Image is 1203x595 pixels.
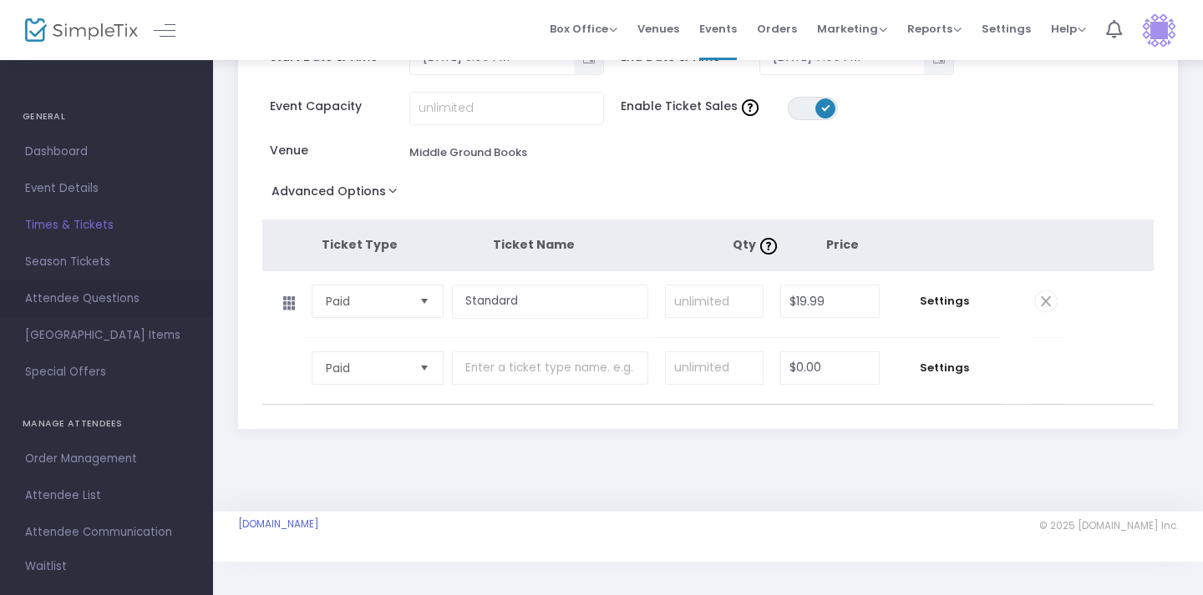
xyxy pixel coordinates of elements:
span: Waitlist [25,558,67,575]
span: Event Capacity [270,98,409,115]
span: Enable Ticket Sales [621,98,788,115]
input: Price [781,285,879,317]
span: Events [699,8,737,50]
span: Box Office [550,21,617,37]
span: Reports [907,21,962,37]
span: Special Offers [25,361,188,383]
span: Settings [982,8,1031,50]
input: Enter a ticket type name. e.g. General Admission [452,351,648,386]
input: Price [781,352,879,384]
span: Paid [326,293,406,310]
button: Select [413,285,436,317]
span: Event Details [25,178,188,199]
a: [DOMAIN_NAME] [238,517,319,531]
span: Attendee Communication [25,522,188,543]
span: Settings [896,360,993,376]
span: Orders [757,8,797,50]
span: Dashboard [25,141,188,163]
span: Attendee Questions [25,288,188,310]
span: Order Management [25,448,188,470]
h4: GENERAL [23,100,190,134]
span: Season Tickets [25,251,188,273]
span: Price [826,236,859,253]
span: Settings [896,293,993,310]
button: Advanced Options [262,179,414,209]
input: Enter a ticket type name. e.g. General Admission [452,285,648,319]
span: © 2025 [DOMAIN_NAME] Inc. [1039,519,1178,532]
span: Help [1051,21,1086,37]
input: unlimited [410,93,603,124]
span: Venue [270,142,409,159]
span: Times & Tickets [25,214,188,236]
span: Venues [637,8,679,50]
span: [GEOGRAPHIC_DATA] Items [25,325,188,346]
span: Marketing [817,21,887,37]
span: ON [821,103,830,112]
button: Select [413,352,436,384]
input: unlimited [666,285,763,317]
img: question-mark [742,99,759,116]
span: Ticket Type [322,236,398,253]
span: Attendee List [25,485,188,507]
span: Qty [733,236,781,253]
span: Ticket Name [493,236,575,253]
input: unlimited [666,352,763,384]
h4: MANAGE ATTENDEES [23,407,190,441]
div: Middle Ground Books [409,144,527,161]
img: question-mark [760,238,777,255]
span: Paid [326,360,406,376]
